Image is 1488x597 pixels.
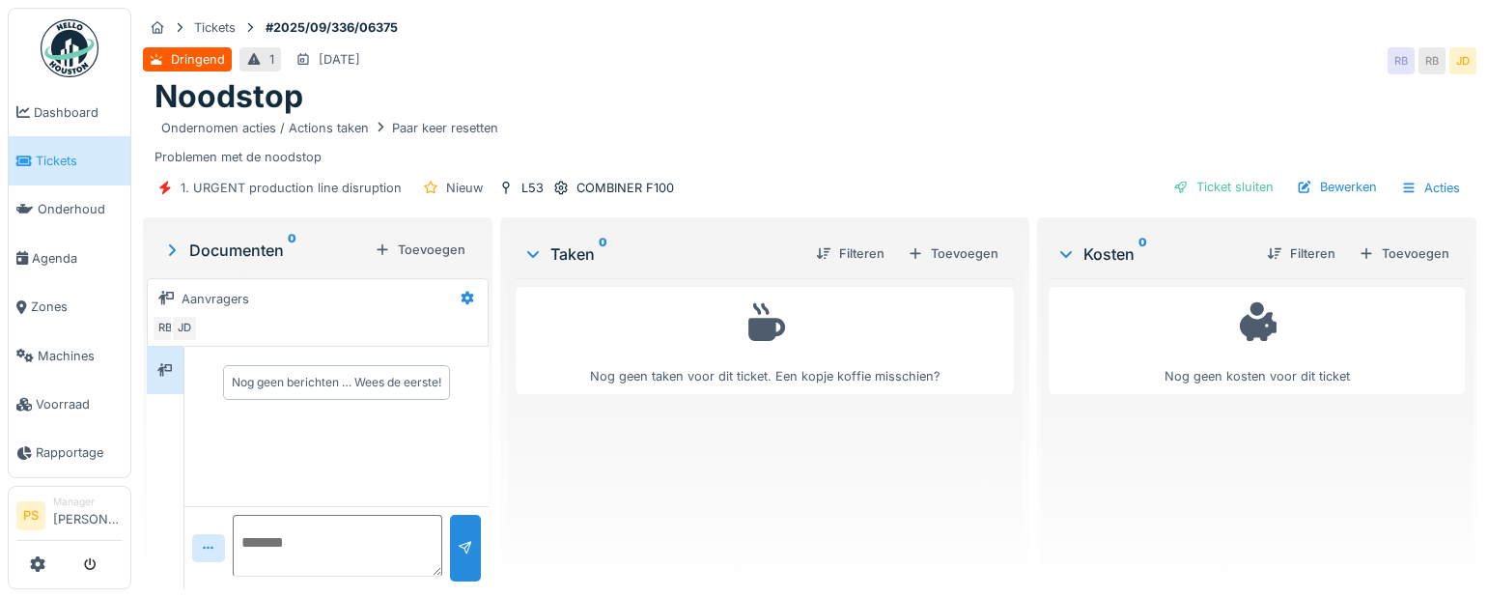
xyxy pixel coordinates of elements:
span: Dashboard [34,103,123,122]
h1: Noodstop [154,78,303,115]
div: 1. URGENT production line disruption [181,179,402,197]
div: Ondernomen acties / Actions taken Paar keer resetten [161,119,498,137]
div: Toevoegen [367,237,473,263]
div: Ticket sluiten [1165,174,1281,200]
img: Badge_color-CXgf-gQk.svg [41,19,98,77]
div: [DATE] [319,50,360,69]
div: Acties [1392,174,1469,202]
span: Rapportage [36,443,123,462]
div: Nog geen kosten voor dit ticket [1061,296,1452,385]
div: Problemen met de noodstop [154,116,1465,166]
a: Onderhoud [9,185,130,234]
span: Machines [38,347,123,365]
div: Toevoegen [900,241,1006,267]
div: RB [1418,47,1446,74]
div: Toevoegen [1351,241,1457,267]
div: Nieuw [446,179,483,197]
a: Machines [9,331,130,380]
a: Rapportage [9,429,130,477]
div: JD [171,315,198,342]
div: Manager [53,495,123,509]
a: Voorraad [9,380,130,428]
span: Tickets [36,152,123,170]
div: Filteren [808,241,892,267]
div: RB [1388,47,1415,74]
span: Voorraad [36,395,123,413]
span: Agenda [32,249,123,268]
div: Dringend [171,50,225,69]
div: 1 [269,50,274,69]
div: L53 [521,179,544,197]
li: [PERSON_NAME] [53,495,123,536]
div: Nog geen berichten … Wees de eerste! [232,374,441,391]
a: Tickets [9,136,130,185]
a: Agenda [9,234,130,282]
sup: 0 [1138,242,1147,266]
span: Zones [31,298,123,316]
div: Kosten [1056,242,1251,266]
div: Filteren [1259,241,1343,267]
div: Tickets [194,18,236,37]
div: Aanvragers [182,290,249,308]
a: Dashboard [9,88,130,136]
div: Nog geen taken voor dit ticket. Een kopje koffie misschien? [528,296,1001,385]
a: PS Manager[PERSON_NAME] [16,495,123,541]
div: Bewerken [1289,174,1385,200]
div: COMBINER F100 [576,179,674,197]
span: Onderhoud [38,200,123,218]
sup: 0 [288,239,296,262]
sup: 0 [599,242,607,266]
div: Documenten [162,239,367,262]
li: PS [16,501,45,530]
div: RB [152,315,179,342]
div: JD [1449,47,1476,74]
a: Zones [9,283,130,331]
div: Taken [523,242,800,266]
strong: #2025/09/336/06375 [258,18,406,37]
